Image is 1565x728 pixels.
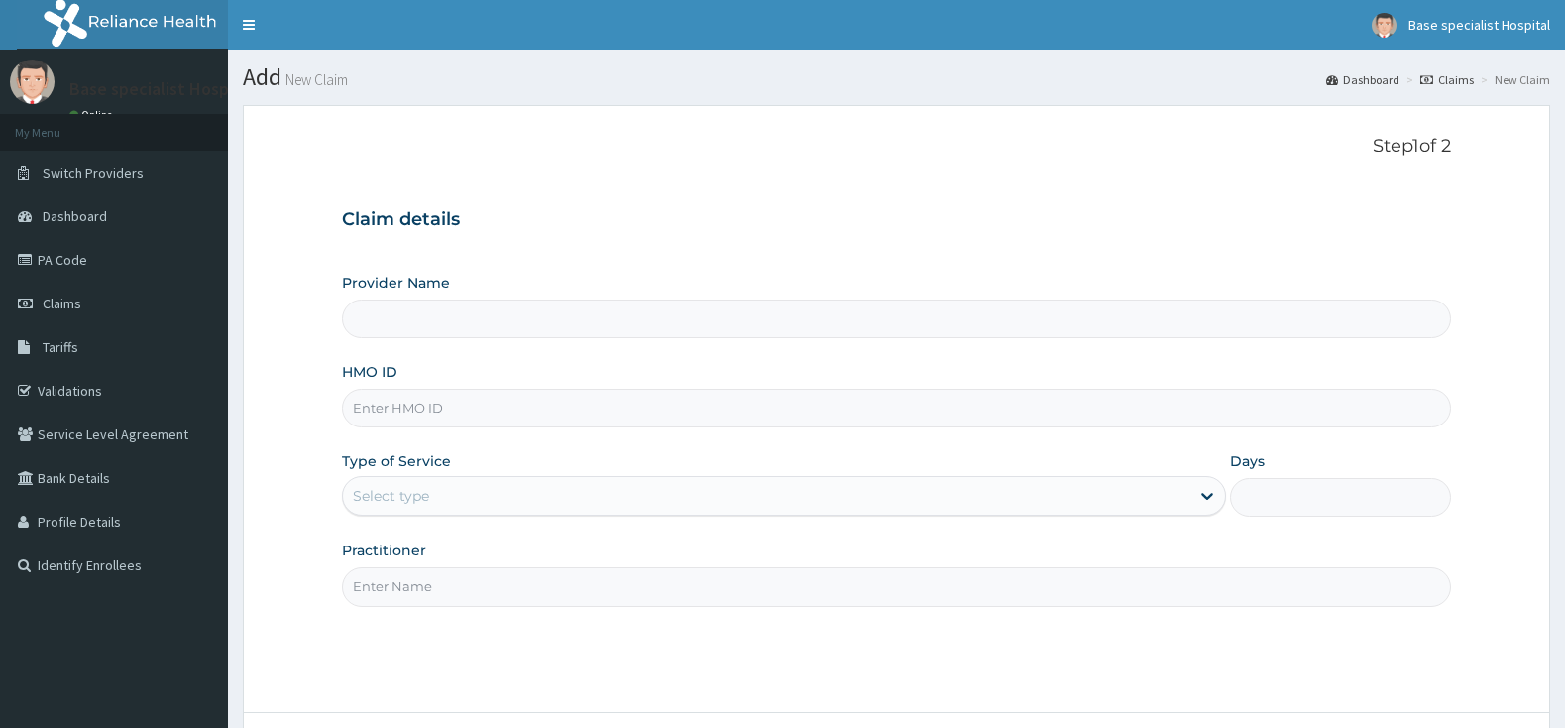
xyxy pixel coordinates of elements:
[69,80,255,98] p: Base specialist Hospital
[342,209,1451,231] h3: Claim details
[43,164,144,182] span: Switch Providers
[10,60,55,104] img: User Image
[43,295,81,312] span: Claims
[342,273,450,293] label: Provider Name
[243,64,1550,90] h1: Add
[342,389,1451,427] input: Enter HMO ID
[69,108,117,122] a: Online
[1326,71,1399,88] a: Dashboard
[342,136,1451,158] p: Step 1 of 2
[1408,16,1550,34] span: Base specialist Hospital
[1372,13,1397,38] img: User Image
[1230,451,1265,471] label: Days
[342,362,397,382] label: HMO ID
[342,567,1451,606] input: Enter Name
[281,72,348,87] small: New Claim
[342,451,451,471] label: Type of Service
[1420,71,1474,88] a: Claims
[353,486,429,506] div: Select type
[342,541,426,560] label: Practitioner
[43,207,107,225] span: Dashboard
[43,338,78,356] span: Tariffs
[1476,71,1550,88] li: New Claim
